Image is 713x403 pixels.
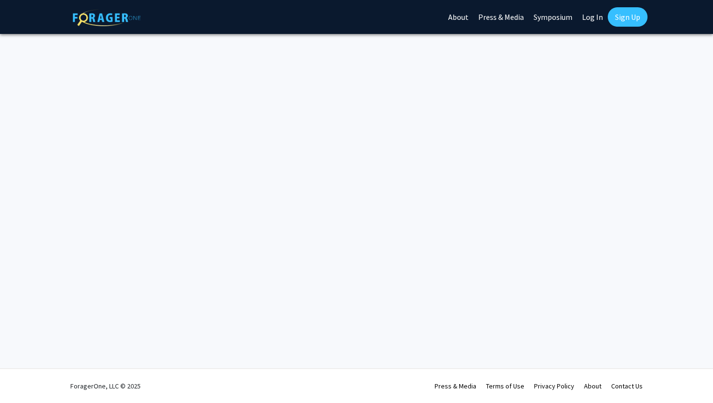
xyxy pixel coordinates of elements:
a: Terms of Use [486,382,524,390]
a: About [584,382,601,390]
div: ForagerOne, LLC © 2025 [70,369,141,403]
img: ForagerOne Logo [73,9,141,26]
a: Contact Us [611,382,643,390]
a: Press & Media [435,382,476,390]
a: Privacy Policy [534,382,574,390]
a: Sign Up [608,7,648,27]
